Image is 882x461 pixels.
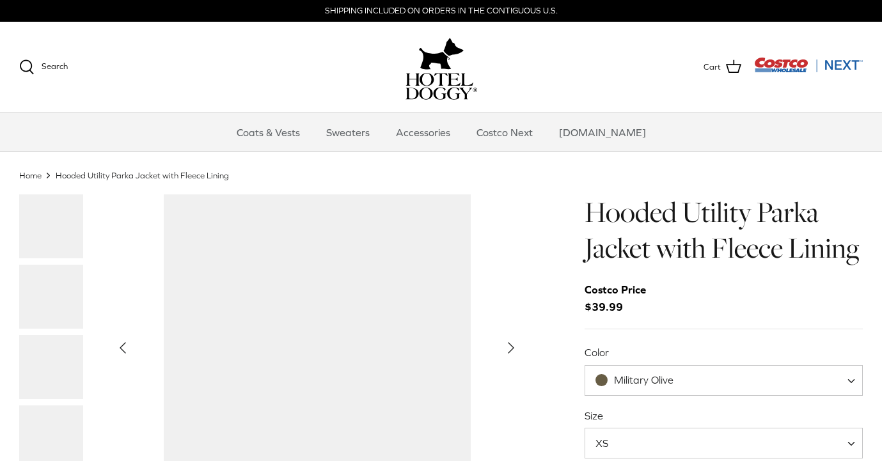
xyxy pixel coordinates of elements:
[406,73,477,100] img: hoteldoggycom
[384,113,462,152] a: Accessories
[497,334,525,362] button: Next
[419,35,464,73] img: hoteldoggy.com
[42,61,68,71] span: Search
[465,113,544,152] a: Costco Next
[406,35,477,100] a: hoteldoggy.com hoteldoggycom
[585,345,863,359] label: Color
[19,194,83,258] a: Thumbnail Link
[19,59,68,75] a: Search
[585,428,863,458] span: XS
[585,365,863,396] span: Military Olive
[19,170,42,180] a: Home
[547,113,658,152] a: [DOMAIN_NAME]
[585,409,863,423] label: Size
[19,335,83,399] a: Thumbnail Link
[56,170,229,180] a: Hooded Utility Parka Jacket with Fleece Lining
[585,281,646,299] div: Costco Price
[704,59,741,75] a: Cart
[754,57,863,73] img: Costco Next
[614,374,673,386] span: Military Olive
[109,334,137,362] button: Previous
[315,113,381,152] a: Sweaters
[585,436,634,450] span: XS
[19,265,83,329] a: Thumbnail Link
[225,113,311,152] a: Coats & Vests
[585,373,699,387] span: Military Olive
[585,281,659,316] span: $39.99
[19,169,863,182] nav: Breadcrumbs
[585,194,863,267] h1: Hooded Utility Parka Jacket with Fleece Lining
[704,61,721,74] span: Cart
[754,65,863,75] a: Visit Costco Next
